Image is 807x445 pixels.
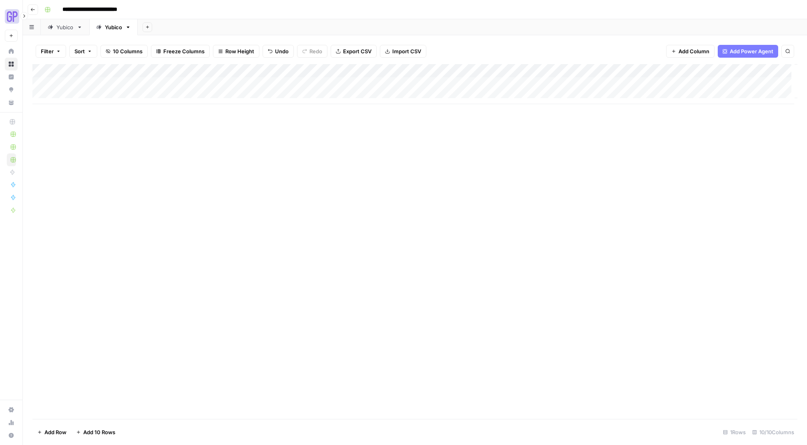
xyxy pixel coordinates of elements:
span: Filter [41,47,54,55]
button: Filter [36,45,66,58]
img: Growth Plays Logo [5,9,19,24]
a: Home [5,45,18,58]
button: 10 Columns [100,45,148,58]
button: Workspace: Growth Plays [5,6,18,26]
button: Sort [69,45,97,58]
button: Redo [297,45,327,58]
a: Browse [5,58,18,70]
button: Import CSV [380,45,426,58]
button: Export CSV [331,45,377,58]
button: Row Height [213,45,259,58]
a: Your Data [5,96,18,109]
button: Add Row [32,426,71,439]
button: Add Column [666,45,715,58]
div: Yubico [56,23,74,31]
span: 10 Columns [113,47,143,55]
span: Add Column [679,47,709,55]
span: Add Power Agent [730,47,773,55]
span: Add Row [44,428,66,436]
span: Row Height [225,47,254,55]
button: Add 10 Rows [71,426,120,439]
a: Insights [5,70,18,83]
span: Add 10 Rows [83,428,115,436]
button: Help + Support [5,429,18,442]
div: Yubico [105,23,122,31]
a: Opportunities [5,83,18,96]
span: Freeze Columns [163,47,205,55]
span: Redo [309,47,322,55]
span: Sort [74,47,85,55]
span: Export CSV [343,47,371,55]
a: Yubico [89,19,138,35]
button: Freeze Columns [151,45,210,58]
div: 10/10 Columns [749,426,797,439]
button: Add Power Agent [718,45,778,58]
span: Undo [275,47,289,55]
a: Yubico [41,19,89,35]
a: Usage [5,416,18,429]
div: 1 Rows [720,426,749,439]
a: Settings [5,403,18,416]
span: Import CSV [392,47,421,55]
button: Undo [263,45,294,58]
